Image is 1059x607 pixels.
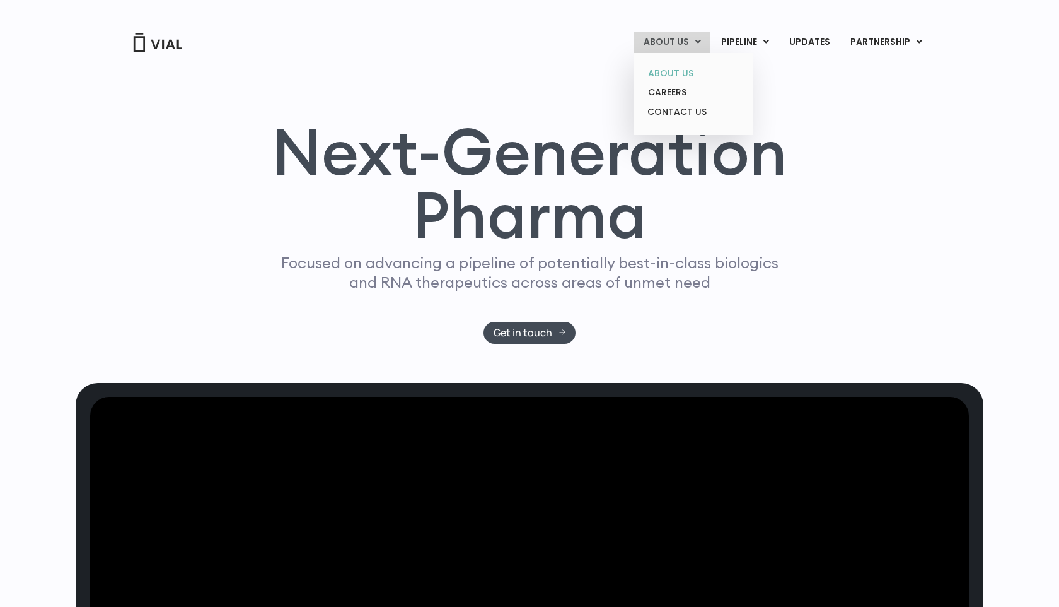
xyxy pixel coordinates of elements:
a: PIPELINEMenu Toggle [711,32,778,53]
a: CAREERS [638,83,748,102]
img: Vial Logo [132,33,183,52]
span: Get in touch [494,328,552,338]
h1: Next-Generation Pharma [257,120,802,247]
a: ABOUT USMenu Toggle [634,32,710,53]
a: CONTACT US [638,102,748,122]
a: UPDATES [779,32,840,53]
a: Get in touch [483,322,576,344]
a: ABOUT US [638,64,748,83]
a: PARTNERSHIPMenu Toggle [840,32,932,53]
p: Focused on advancing a pipeline of potentially best-in-class biologics and RNA therapeutics acros... [275,253,784,292]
